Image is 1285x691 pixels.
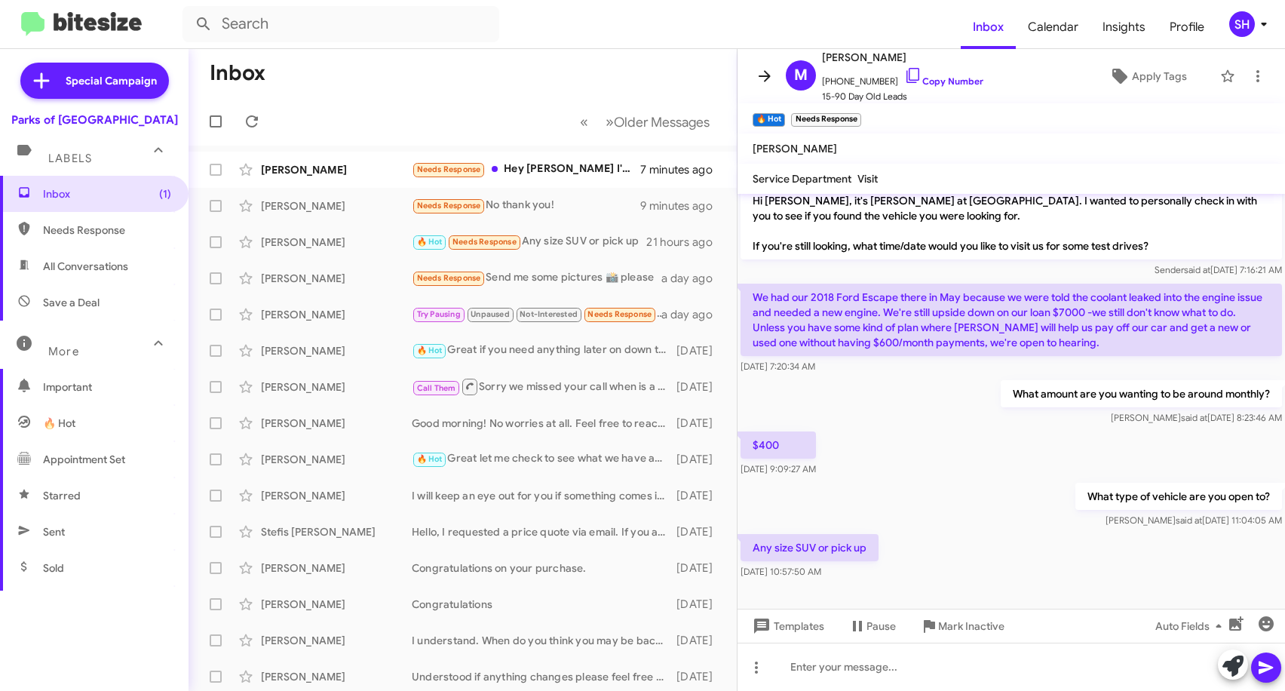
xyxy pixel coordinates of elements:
[261,560,412,576] div: [PERSON_NAME]
[43,295,100,310] span: Save a Deal
[1216,11,1268,37] button: SH
[640,162,725,177] div: 7 minutes ago
[412,342,674,359] div: Great if you need anything later on down the road don't hesitate to reach out.
[412,597,674,612] div: Congratulations
[1106,514,1282,526] span: [PERSON_NAME] [DATE] 11:04:05 AM
[261,452,412,467] div: [PERSON_NAME]
[791,113,860,127] small: Needs Response
[674,633,725,648] div: [DATE]
[674,452,725,467] div: [DATE]
[1155,613,1228,640] span: Auto Fields
[43,524,65,539] span: Sent
[261,416,412,431] div: [PERSON_NAME]
[1158,5,1216,49] a: Profile
[412,306,661,323] div: I'm in [GEOGRAPHIC_DATA] right now
[674,597,725,612] div: [DATE]
[48,152,92,165] span: Labels
[661,307,725,322] div: a day ago
[1016,5,1090,49] a: Calendar
[580,112,588,131] span: «
[412,377,674,396] div: Sorry we missed your call when is a good time to reach back out?
[741,187,1282,260] p: Hi [PERSON_NAME], it's [PERSON_NAME] at [GEOGRAPHIC_DATA]. I wanted to personally check in with y...
[412,161,640,178] div: Hey [PERSON_NAME] I'm not interested in selling either of my vehicles. Thanks for reaching out, t...
[417,454,443,464] span: 🔥 Hot
[1181,412,1207,423] span: said at
[866,613,896,640] span: Pause
[412,450,674,468] div: Great let me check to see what we have and I will reach back out with more information shortly.
[417,237,443,247] span: 🔥 Hot
[43,259,128,274] span: All Conversations
[822,89,983,104] span: 15-90 Day Old Leads
[741,566,821,577] span: [DATE] 10:57:50 AM
[1229,11,1255,37] div: SH
[1155,264,1282,275] span: Sender [DATE] 7:16:21 AM
[750,613,824,640] span: Templates
[1132,63,1187,90] span: Apply Tags
[741,463,816,474] span: [DATE] 9:09:27 AM
[261,524,412,539] div: Stefis [PERSON_NAME]
[1111,412,1282,423] span: [PERSON_NAME] [DATE] 8:23:46 AM
[210,61,265,85] h1: Inbox
[417,201,481,210] span: Needs Response
[753,142,837,155] span: [PERSON_NAME]
[674,669,725,684] div: [DATE]
[674,524,725,539] div: [DATE]
[261,343,412,358] div: [PERSON_NAME]
[640,198,725,213] div: 9 minutes ago
[961,5,1016,49] a: Inbox
[417,273,481,283] span: Needs Response
[261,198,412,213] div: [PERSON_NAME]
[417,345,443,355] span: 🔥 Hot
[674,379,725,395] div: [DATE]
[661,271,725,286] div: a day ago
[412,416,674,431] div: Good morning! No worries at all. Feel free to reach out whenever you're ready. We’re here to help...
[417,309,461,319] span: Try Pausing
[66,73,157,88] span: Special Campaign
[836,613,908,640] button: Pause
[261,488,412,503] div: [PERSON_NAME]
[938,613,1004,640] span: Mark Inactive
[646,235,725,250] div: 21 hours ago
[753,172,851,186] span: Service Department
[11,112,178,127] div: Parks of [GEOGRAPHIC_DATA]
[417,383,456,393] span: Call Them
[43,186,171,201] span: Inbox
[1075,483,1282,510] p: What type of vehicle are you open to?
[741,361,815,372] span: [DATE] 7:20:34 AM
[794,63,808,88] span: M
[261,271,412,286] div: [PERSON_NAME]
[159,186,171,201] span: (1)
[20,63,169,99] a: Special Campaign
[471,309,510,319] span: Unpaused
[1184,264,1210,275] span: said at
[908,613,1017,640] button: Mark Inactive
[261,597,412,612] div: [PERSON_NAME]
[571,106,597,137] button: Previous
[822,66,983,89] span: [PHONE_NUMBER]
[741,284,1282,356] p: We had our 2018 Ford Escape there in May because we were told the coolant leaked into the engine ...
[43,452,125,467] span: Appointment Set
[43,488,81,503] span: Starred
[606,112,614,131] span: »
[412,269,661,287] div: Send me some pictures 📸 please
[412,488,674,503] div: I will keep an eye out for you if something comes in I will let you know.
[1001,380,1282,407] p: What amount are you wanting to be around monthly?
[261,307,412,322] div: [PERSON_NAME]
[261,379,412,395] div: [PERSON_NAME]
[261,669,412,684] div: [PERSON_NAME]
[43,416,75,431] span: 🔥 Hot
[182,6,499,42] input: Search
[738,613,836,640] button: Templates
[614,114,710,131] span: Older Messages
[741,431,816,459] p: $400
[412,233,646,250] div: Any size SUV or pick up
[43,379,171,395] span: Important
[412,669,674,684] div: Understood if anything changes please feel free to reach out.
[1090,5,1158,49] a: Insights
[674,560,725,576] div: [DATE]
[48,345,79,358] span: More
